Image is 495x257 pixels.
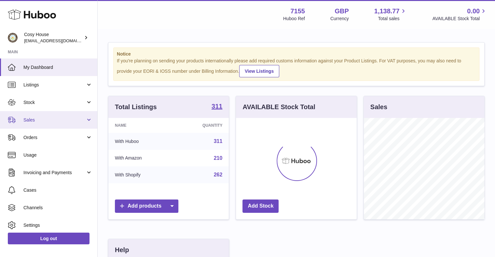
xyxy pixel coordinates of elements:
[378,16,407,22] span: Total sales
[108,133,174,150] td: With Huboo
[108,150,174,167] td: With Amazon
[174,118,229,133] th: Quantity
[23,222,92,228] span: Settings
[8,33,18,43] img: info@wholesomegoods.com
[23,99,86,106] span: Stock
[23,170,86,176] span: Invoicing and Payments
[467,7,480,16] span: 0.00
[239,65,279,77] a: View Listings
[24,38,96,43] span: [EMAIL_ADDRESS][DOMAIN_NAME]
[117,51,476,57] strong: Notice
[117,58,476,77] div: If you're planning on sending your products internationally please add required customs informati...
[23,205,92,211] span: Channels
[330,16,349,22] div: Currency
[214,138,223,144] a: 311
[212,103,222,109] strong: 311
[23,187,92,193] span: Cases
[212,103,222,111] a: 311
[290,7,305,16] strong: 7155
[115,246,129,254] h3: Help
[23,135,86,141] span: Orders
[23,152,92,158] span: Usage
[115,199,178,213] a: Add products
[24,32,83,44] div: Cosy House
[242,103,315,111] h3: AVAILABLE Stock Total
[335,7,349,16] strong: GBP
[374,7,400,16] span: 1,138.77
[432,16,487,22] span: AVAILABLE Stock Total
[214,155,223,161] a: 210
[23,117,86,123] span: Sales
[8,233,89,244] a: Log out
[283,16,305,22] div: Huboo Ref
[23,64,92,71] span: My Dashboard
[370,103,387,111] h3: Sales
[108,166,174,183] td: With Shopify
[23,82,86,88] span: Listings
[374,7,407,22] a: 1,138.77 Total sales
[242,199,279,213] a: Add Stock
[432,7,487,22] a: 0.00 AVAILABLE Stock Total
[214,172,223,177] a: 262
[108,118,174,133] th: Name
[115,103,157,111] h3: Total Listings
